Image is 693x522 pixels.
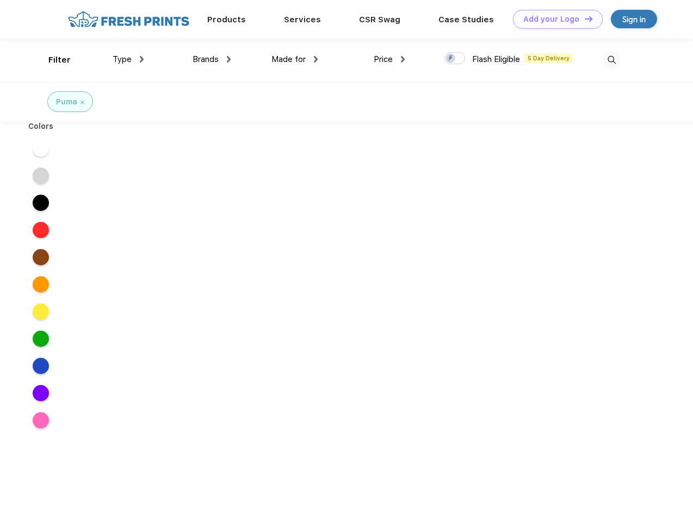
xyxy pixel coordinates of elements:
[284,15,321,24] a: Services
[56,96,77,108] div: Puma
[65,10,193,29] img: fo%20logo%202.webp
[140,56,144,63] img: dropdown.png
[585,16,592,22] img: DT
[523,15,579,24] div: Add your Logo
[603,51,621,69] img: desktop_search.svg
[611,10,657,28] a: Sign in
[401,56,405,63] img: dropdown.png
[271,54,306,64] span: Made for
[20,121,62,132] div: Colors
[314,56,318,63] img: dropdown.png
[113,54,132,64] span: Type
[207,15,246,24] a: Products
[193,54,219,64] span: Brands
[227,56,231,63] img: dropdown.png
[48,54,71,66] div: Filter
[622,13,646,26] div: Sign in
[524,53,573,63] span: 5 Day Delivery
[359,15,400,24] a: CSR Swag
[374,54,393,64] span: Price
[472,54,520,64] span: Flash Eligible
[81,101,84,104] img: filter_cancel.svg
